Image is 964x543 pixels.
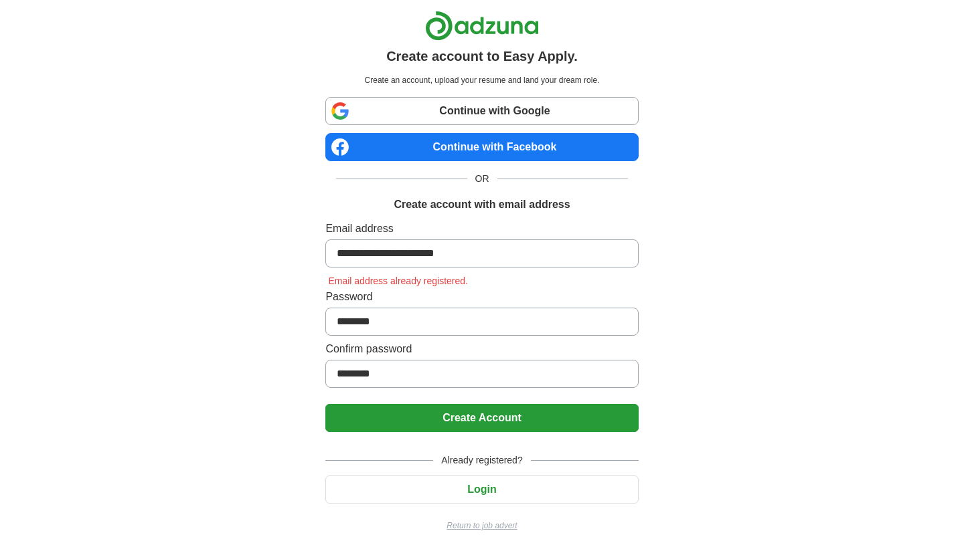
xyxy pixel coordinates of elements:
[325,276,471,286] span: Email address already registered.
[328,74,635,86] p: Create an account, upload your resume and land your dream role.
[325,483,638,495] a: Login
[325,97,638,125] a: Continue with Google
[394,197,570,213] h1: Create account with email address
[386,46,578,66] h1: Create account to Easy Apply.
[467,172,497,186] span: OR
[325,341,638,357] label: Confirm password
[325,404,638,432] button: Create Account
[425,11,539,41] img: Adzuna logo
[325,133,638,161] a: Continue with Facebook
[325,221,638,237] label: Email address
[325,289,638,305] label: Password
[433,453,530,467] span: Already registered?
[325,520,638,532] a: Return to job advert
[325,475,638,504] button: Login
